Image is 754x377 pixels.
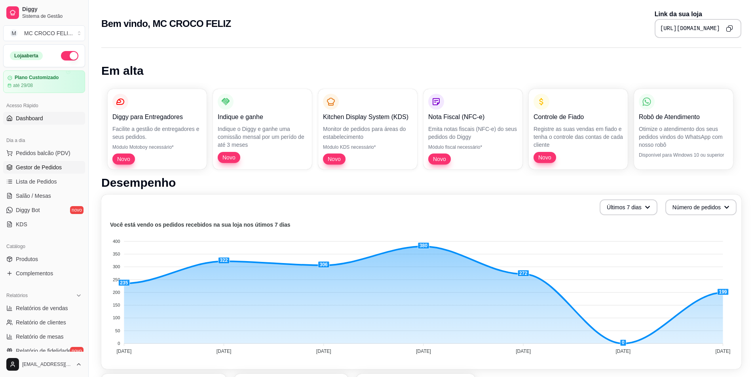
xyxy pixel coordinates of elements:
tspan: [DATE] [716,349,731,354]
p: Kitchen Display System (KDS) [323,112,412,122]
a: Gestor de Pedidos [3,161,85,174]
a: Relatórios de vendas [3,302,85,314]
span: M [10,29,18,37]
div: Loja aberta [10,51,43,60]
span: Salão / Mesas [16,192,51,200]
p: Otimize o atendimento dos seus pedidos vindos do WhatsApp com nosso robô [639,125,728,149]
pre: [URL][DOMAIN_NAME] [660,25,720,32]
tspan: [DATE] [217,349,232,354]
span: Relatório de mesas [16,333,64,341]
span: Novo [325,155,344,163]
button: [EMAIL_ADDRESS][DOMAIN_NAME] [3,355,85,374]
button: Últimos 7 dias [600,199,657,215]
p: Módulo fiscal necessário* [428,144,518,150]
a: Dashboard [3,112,85,125]
tspan: 350 [113,252,120,256]
tspan: [DATE] [516,349,531,354]
tspan: 400 [113,239,120,244]
p: Indique e ganhe [218,112,307,122]
article: Plano Customizado [15,75,59,81]
button: Pedidos balcão (PDV) [3,147,85,159]
a: Relatório de mesas [3,330,85,343]
p: Facilite a gestão de entregadores e seus pedidos. [112,125,202,141]
button: Número de pedidos [665,199,737,215]
p: Emita notas fiscais (NFC-e) do seus pedidos do Diggy [428,125,518,141]
a: Salão / Mesas [3,189,85,202]
a: Relatório de fidelidadenovo [3,345,85,357]
p: Indique o Diggy e ganhe uma comissão mensal por um perído de até 3 meses [218,125,307,149]
a: Complementos [3,267,85,280]
tspan: 150 [113,303,120,307]
tspan: 300 [113,264,120,269]
p: Módulo Motoboy necessário* [112,144,202,150]
article: até 29/08 [13,82,33,89]
span: Relatório de fidelidade [16,347,71,355]
span: Sistema de Gestão [22,13,82,19]
button: Robô de AtendimentoOtimize o atendimento dos seus pedidos vindos do WhatsApp com nosso robôDispon... [634,89,733,169]
span: Dashboard [16,114,43,122]
button: Diggy para EntregadoresFacilite a gestão de entregadores e seus pedidos.Módulo Motoboy necessário... [108,89,207,169]
span: Gestor de Pedidos [16,163,62,171]
p: Robô de Atendimento [639,112,728,122]
a: Produtos [3,253,85,265]
span: Novo [114,155,133,163]
span: Pedidos balcão (PDV) [16,149,70,157]
p: Monitor de pedidos para áreas do estabelecimento [323,125,412,141]
tspan: 100 [113,315,120,320]
h1: Em alta [101,64,741,78]
div: MC CROCO FELI ... [24,29,73,37]
span: Lista de Pedidos [16,178,57,186]
button: Alterar Status [61,51,78,61]
button: Controle de FiadoRegistre as suas vendas em fiado e tenha o controle das contas de cada clienteNovo [529,89,628,169]
a: Diggy Botnovo [3,204,85,216]
p: Diggy para Entregadores [112,112,202,122]
button: Nota Fiscal (NFC-e)Emita notas fiscais (NFC-e) do seus pedidos do DiggyMódulo fiscal necessário*Novo [424,89,522,169]
p: Disponível para Windows 10 ou superior [639,152,728,158]
span: Produtos [16,255,38,263]
div: Dia a dia [3,134,85,147]
p: Registre as suas vendas em fiado e tenha o controle das contas de cada cliente [534,125,623,149]
span: KDS [16,220,27,228]
tspan: [DATE] [116,349,131,354]
tspan: [DATE] [416,349,431,354]
span: [EMAIL_ADDRESS][DOMAIN_NAME] [22,361,72,368]
a: Plano Customizadoaté 29/08 [3,70,85,93]
span: Diggy [22,6,82,13]
p: Link da sua loja [655,9,741,19]
span: Complementos [16,269,53,277]
tspan: 0 [118,341,120,346]
a: KDS [3,218,85,231]
p: Nota Fiscal (NFC-e) [428,112,518,122]
p: Módulo KDS necessário* [323,144,412,150]
span: Diggy Bot [16,206,40,214]
button: Select a team [3,25,85,41]
h1: Desempenho [101,176,741,190]
a: Relatório de clientes [3,316,85,329]
a: DiggySistema de Gestão [3,3,85,22]
button: Copy to clipboard [723,22,736,35]
tspan: 200 [113,290,120,295]
text: Você está vendo os pedidos recebidos na sua loja nos útimos 7 dias [110,222,291,228]
span: Relatórios de vendas [16,304,68,312]
button: Indique e ganheIndique o Diggy e ganhe uma comissão mensal por um perído de até 3 mesesNovo [213,89,312,169]
tspan: [DATE] [615,349,631,354]
span: Novo [430,155,449,163]
div: Acesso Rápido [3,99,85,112]
tspan: 250 [113,277,120,282]
span: Relatório de clientes [16,318,66,326]
span: Novo [219,153,239,161]
h2: Bem vindo, MC CROCO FELIZ [101,17,231,30]
tspan: 50 [115,328,120,333]
p: Controle de Fiado [534,112,623,122]
div: Catálogo [3,240,85,253]
span: Novo [535,153,555,161]
button: Kitchen Display System (KDS)Monitor de pedidos para áreas do estabelecimentoMódulo KDS necessário... [318,89,417,169]
span: Relatórios [6,292,28,299]
a: Lista de Pedidos [3,175,85,188]
tspan: [DATE] [316,349,331,354]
